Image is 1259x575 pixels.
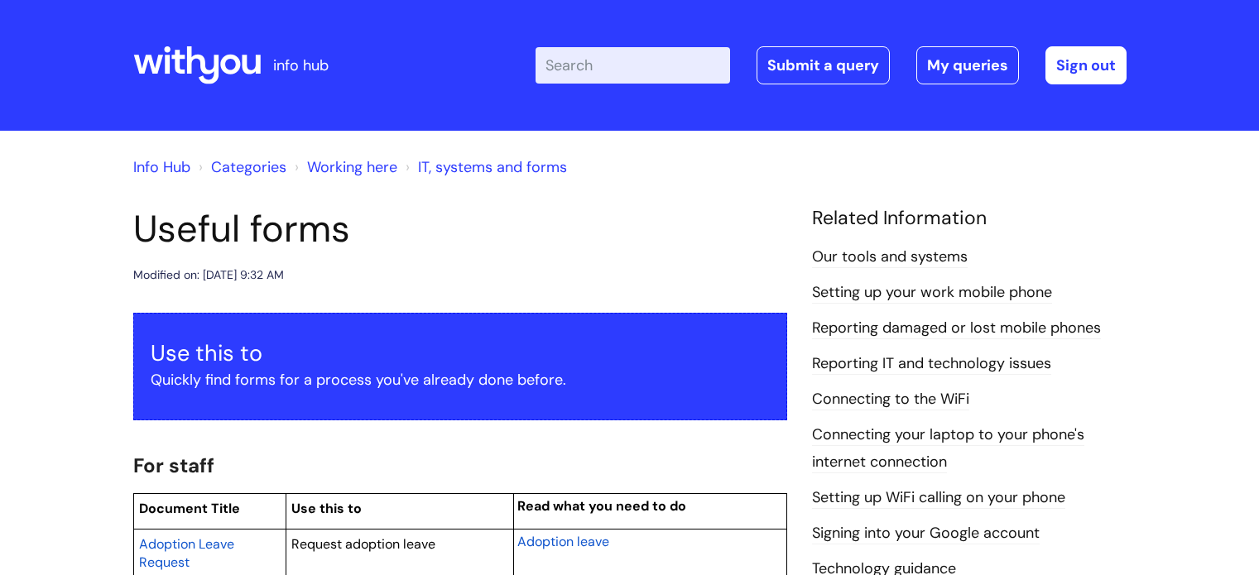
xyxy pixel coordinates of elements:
[916,46,1019,84] a: My queries
[133,207,787,252] h1: Useful forms
[517,497,686,515] span: Read what you need to do
[536,46,1127,84] div: | -
[195,154,286,180] li: Solution home
[139,500,240,517] span: Document Title
[151,340,770,367] h3: Use this to
[291,535,435,553] span: Request adoption leave
[401,154,567,180] li: IT, systems and forms
[812,207,1127,230] h4: Related Information
[812,282,1052,304] a: Setting up your work mobile phone
[418,157,567,177] a: IT, systems and forms
[517,533,609,550] span: Adoption leave
[812,424,1084,472] a: Connecting your laptop to your phone's internet connection
[273,52,329,79] p: info hub
[812,353,1051,375] a: Reporting IT and technology issues
[133,453,214,478] span: For staff
[151,367,770,393] p: Quickly find forms for a process you've already done before.
[307,157,397,177] a: Working here
[291,154,397,180] li: Working here
[517,531,609,551] a: Adoption leave
[812,389,969,410] a: Connecting to the WiFi
[812,523,1040,544] a: Signing into your Google account
[812,318,1101,339] a: Reporting damaged or lost mobile phones
[133,157,190,177] a: Info Hub
[291,500,362,517] span: Use this to
[211,157,286,177] a: Categories
[757,46,890,84] a: Submit a query
[139,534,234,572] a: Adoption Leave Request
[1045,46,1127,84] a: Sign out
[812,247,968,268] a: Our tools and systems
[812,487,1065,509] a: Setting up WiFi calling on your phone
[139,535,234,571] span: Adoption Leave Request
[133,265,284,285] div: Modified on: [DATE] 9:32 AM
[536,47,730,84] input: Search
